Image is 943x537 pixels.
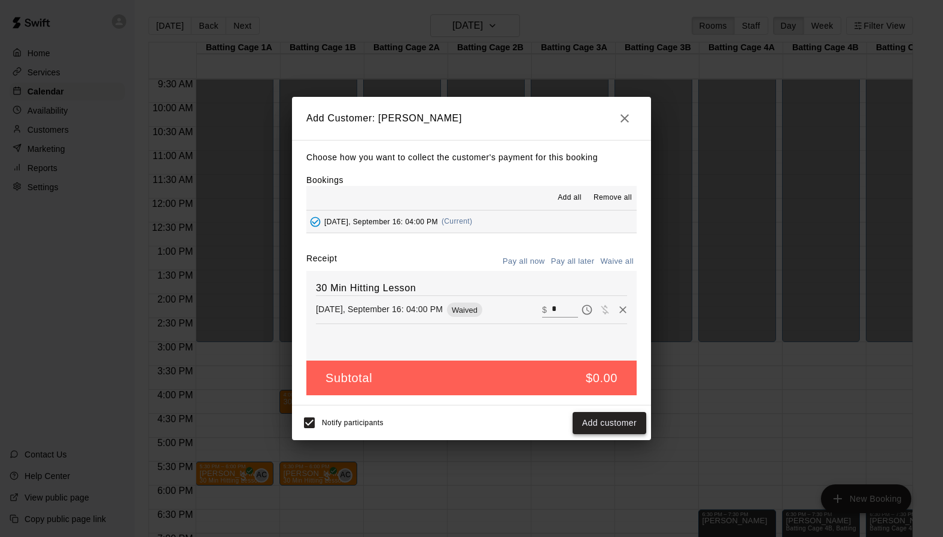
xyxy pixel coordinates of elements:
[447,306,482,315] span: Waived
[322,419,384,428] span: Notify participants
[324,217,438,225] span: [DATE], September 16: 04:00 PM
[306,210,637,233] button: Added - Collect Payment[DATE], September 16: 04:00 PM(Current)
[306,213,324,231] button: Added - Collect Payment
[316,280,627,296] h6: 30 Min Hitting Lesson
[573,412,646,434] button: Add customer
[589,188,637,208] button: Remove all
[614,301,632,319] button: Remove
[306,175,343,185] label: Bookings
[316,303,443,315] p: [DATE], September 16: 04:00 PM
[550,188,589,208] button: Add all
[306,150,637,165] p: Choose how you want to collect the customer's payment for this booking
[442,217,473,225] span: (Current)
[306,252,337,271] label: Receipt
[596,304,614,314] span: Waive payment
[548,252,598,271] button: Pay all later
[558,192,582,204] span: Add all
[326,370,372,386] h5: Subtotal
[597,252,637,271] button: Waive all
[500,252,548,271] button: Pay all now
[578,304,596,314] span: Pay later
[542,304,547,316] p: $
[292,97,651,140] h2: Add Customer: [PERSON_NAME]
[594,192,632,204] span: Remove all
[586,370,617,386] h5: $0.00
